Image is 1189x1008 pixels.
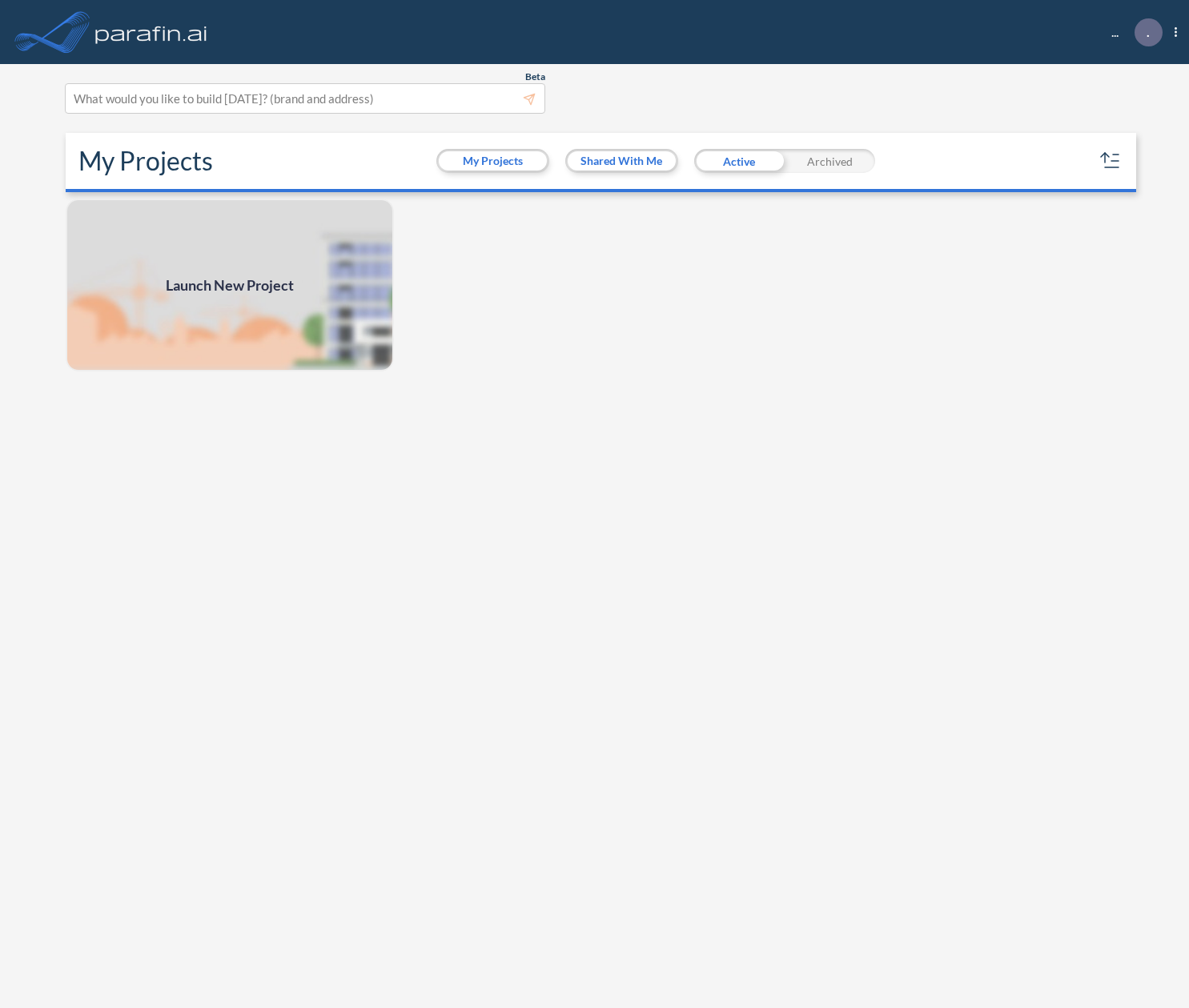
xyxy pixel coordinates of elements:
div: Archived [785,149,875,173]
p: . [1147,25,1150,39]
span: Beta [525,70,545,83]
div: ... [1087,18,1177,46]
img: logo [92,16,211,48]
button: My Projects [439,151,547,171]
button: sort [1098,148,1123,174]
span: Launch New Project [166,275,294,296]
h2: My Projects [78,146,213,176]
button: Shared With Me [568,151,676,171]
img: add [66,199,394,371]
div: Active [694,149,785,173]
a: Launch New Project [66,199,394,371]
